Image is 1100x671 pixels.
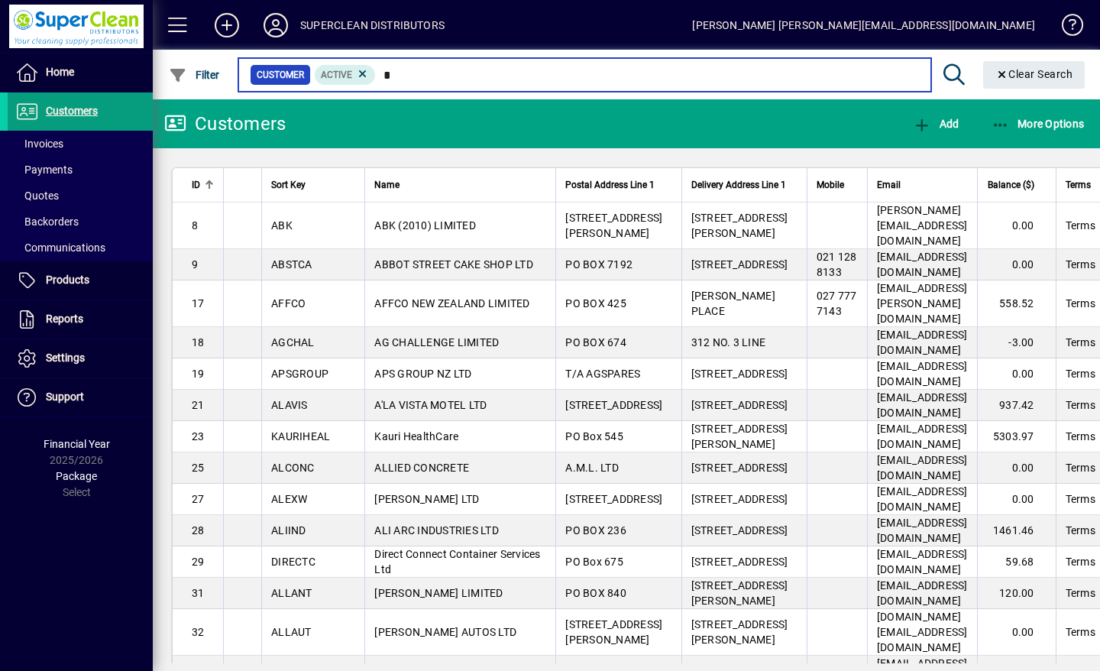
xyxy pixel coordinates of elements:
[374,430,458,442] span: Kauri HealthCare
[164,112,286,136] div: Customers
[192,430,205,442] span: 23
[192,524,205,536] span: 28
[877,517,968,544] span: [EMAIL_ADDRESS][DOMAIN_NAME]
[251,11,300,39] button: Profile
[1066,335,1095,350] span: Terms
[8,157,153,183] a: Payments
[46,105,98,117] span: Customers
[817,177,858,193] div: Mobile
[565,618,662,646] span: [STREET_ADDRESS][PERSON_NAME]
[192,493,205,505] span: 27
[817,177,844,193] span: Mobile
[817,290,857,317] span: 027 777 7143
[1066,460,1095,475] span: Terms
[691,618,788,646] span: [STREET_ADDRESS][PERSON_NAME]
[1066,624,1095,640] span: Terms
[15,138,63,150] span: Invoices
[691,524,788,536] span: [STREET_ADDRESS]
[8,53,153,92] a: Home
[691,399,788,411] span: [STREET_ADDRESS]
[977,249,1056,280] td: 0.00
[8,378,153,417] a: Support
[565,297,626,310] span: PO BOX 425
[271,626,312,638] span: ALLAUT
[565,556,623,568] span: PO Box 675
[192,399,205,411] span: 21
[374,368,471,380] span: APS GROUP NZ LTD
[877,579,968,607] span: [EMAIL_ADDRESS][DOMAIN_NAME]
[271,177,306,193] span: Sort Key
[271,399,308,411] span: ALAVIS
[565,524,626,536] span: PO BOX 236
[374,297,529,310] span: AFFCO NEW ZEALAND LIMITED
[321,70,352,80] span: Active
[271,556,315,568] span: DIRECTC
[1066,585,1095,601] span: Terms
[988,177,1034,193] span: Balance ($)
[977,484,1056,515] td: 0.00
[374,548,540,575] span: Direct Connect Container Services Ltd
[691,423,788,450] span: [STREET_ADDRESS][PERSON_NAME]
[374,258,533,271] span: ABBOT STREET CAKE SHOP LTD
[1066,296,1095,311] span: Terms
[565,587,626,599] span: PO BOX 840
[1066,397,1095,413] span: Terms
[987,177,1048,193] div: Balance ($)
[909,110,962,138] button: Add
[271,297,306,310] span: AFFCO
[192,258,198,271] span: 9
[877,454,968,481] span: [EMAIL_ADDRESS][DOMAIN_NAME]
[691,290,775,317] span: [PERSON_NAME] PLACE
[877,251,968,278] span: [EMAIL_ADDRESS][DOMAIN_NAME]
[192,177,214,193] div: ID
[1066,491,1095,507] span: Terms
[271,587,312,599] span: ALLANT
[46,313,83,325] span: Reports
[271,219,293,232] span: ABK
[315,65,376,85] mat-chip: Activation Status: Active
[1050,3,1081,53] a: Knowledge Base
[691,368,788,380] span: [STREET_ADDRESS]
[877,282,968,325] span: [EMAIL_ADDRESS][PERSON_NAME][DOMAIN_NAME]
[374,493,479,505] span: [PERSON_NAME] LTD
[1066,177,1091,193] span: Terms
[271,258,312,271] span: ABSTCA
[877,485,968,513] span: [EMAIL_ADDRESS][DOMAIN_NAME]
[192,297,205,310] span: 17
[165,61,224,89] button: Filter
[565,430,623,442] span: PO Box 545
[271,493,307,505] span: ALEXW
[192,587,205,599] span: 31
[46,391,84,403] span: Support
[271,368,328,380] span: APSGROUP
[192,556,205,568] span: 29
[8,300,153,339] a: Reports
[977,515,1056,546] td: 1461.46
[271,524,306,536] span: ALIIND
[1066,429,1095,444] span: Terms
[565,212,662,239] span: [STREET_ADDRESS][PERSON_NAME]
[691,212,788,239] span: [STREET_ADDRESS][PERSON_NAME]
[271,336,315,348] span: AGCHAL
[877,177,968,193] div: Email
[192,462,205,474] span: 25
[977,203,1056,249] td: 0.00
[692,13,1035,37] div: [PERSON_NAME] [PERSON_NAME][EMAIL_ADDRESS][DOMAIN_NAME]
[169,69,220,81] span: Filter
[877,548,968,575] span: [EMAIL_ADDRESS][DOMAIN_NAME]
[8,235,153,261] a: Communications
[977,578,1056,609] td: 120.00
[977,609,1056,656] td: 0.00
[977,327,1056,358] td: -3.00
[977,358,1056,390] td: 0.00
[300,13,445,37] div: SUPERCLEAN DISTRIBUTORS
[15,164,73,176] span: Payments
[46,352,85,364] span: Settings
[1066,366,1095,381] span: Terms
[1066,554,1095,569] span: Terms
[691,336,766,348] span: 312 NO. 3 LINE
[877,329,968,356] span: [EMAIL_ADDRESS][DOMAIN_NAME]
[44,438,110,450] span: Financial Year
[977,421,1056,452] td: 5303.97
[565,493,662,505] span: [STREET_ADDRESS]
